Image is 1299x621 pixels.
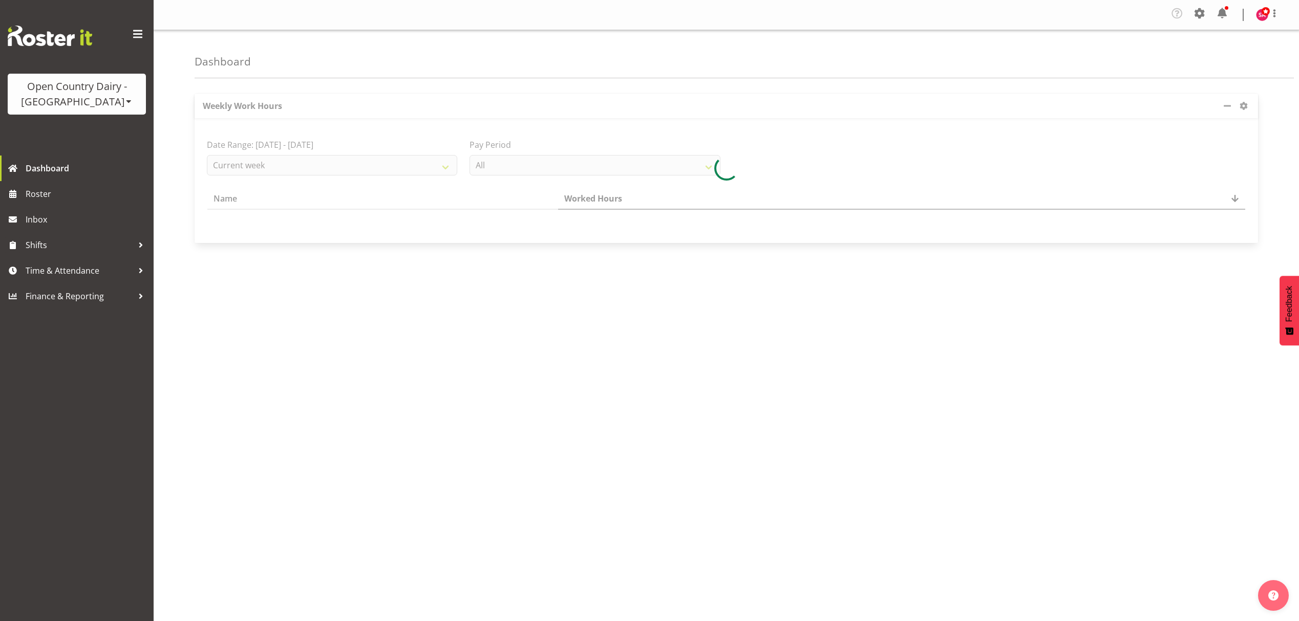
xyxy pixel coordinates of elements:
[26,161,148,176] span: Dashboard
[26,289,133,304] span: Finance & Reporting
[195,56,251,68] h4: Dashboard
[26,212,148,227] span: Inbox
[8,26,92,46] img: Rosterit website logo
[26,237,133,253] span: Shifts
[1268,590,1279,601] img: help-xxl-2.png
[1280,276,1299,345] button: Feedback - Show survey
[26,263,133,278] span: Time & Attendance
[1256,9,1268,21] img: stacey-allen7479.jpg
[26,186,148,202] span: Roster
[1285,286,1294,322] span: Feedback
[18,79,136,109] div: Open Country Dairy - [GEOGRAPHIC_DATA]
